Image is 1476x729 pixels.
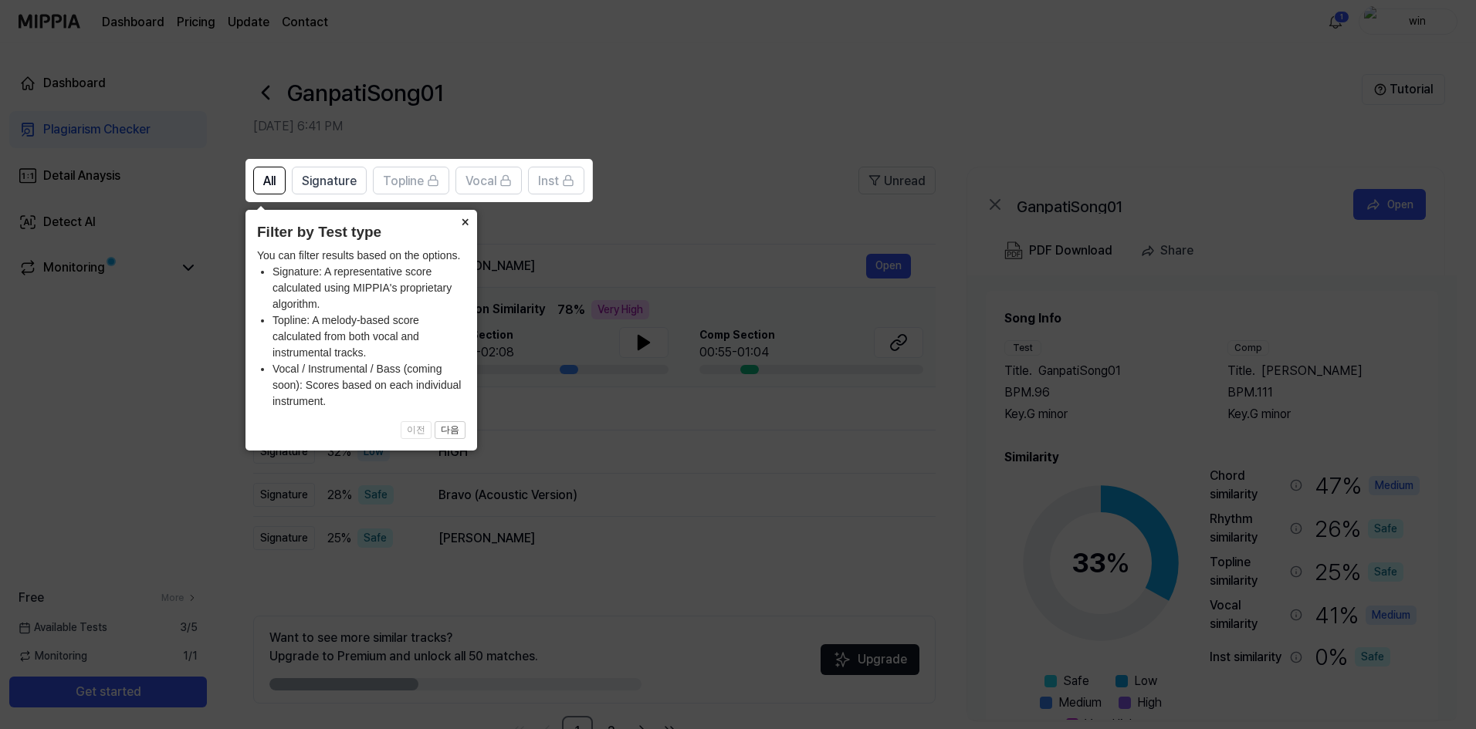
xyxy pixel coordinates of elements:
button: 다음 [435,421,465,440]
button: Vocal [455,167,522,194]
button: Close [452,210,477,231]
button: Topline [373,167,449,194]
li: Signature: A representative score calculated using MIPPIA's proprietary algorithm. [273,264,465,312]
button: Inst [528,167,584,194]
span: Inst [538,172,559,191]
header: Filter by Test type [257,221,465,244]
span: Vocal [465,172,496,191]
button: All [253,167,286,194]
span: All [263,172,276,191]
div: You can filter results based on the options. [257,248,465,410]
button: Signature [292,167,367,194]
li: Vocal / Instrumental / Bass (coming soon): Scores based on each individual instrument. [273,361,465,410]
span: Signature [302,172,357,191]
span: Topline [383,172,424,191]
li: Topline: A melody-based score calculated from both vocal and instrumental tracks. [273,312,465,361]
